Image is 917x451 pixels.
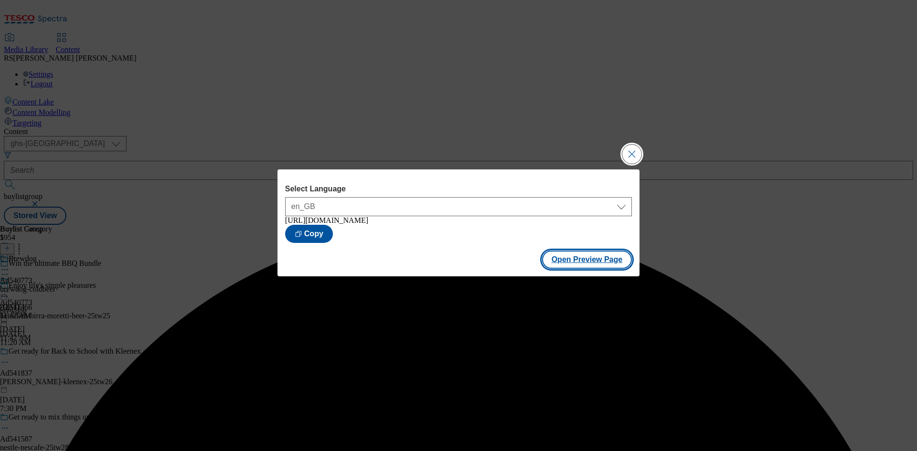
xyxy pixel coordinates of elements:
[622,145,641,164] button: Close Modal
[285,216,632,225] div: [URL][DOMAIN_NAME]
[542,251,632,269] button: Open Preview Page
[277,169,640,276] div: Modal
[285,185,632,193] label: Select Language
[285,225,333,243] button: Copy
